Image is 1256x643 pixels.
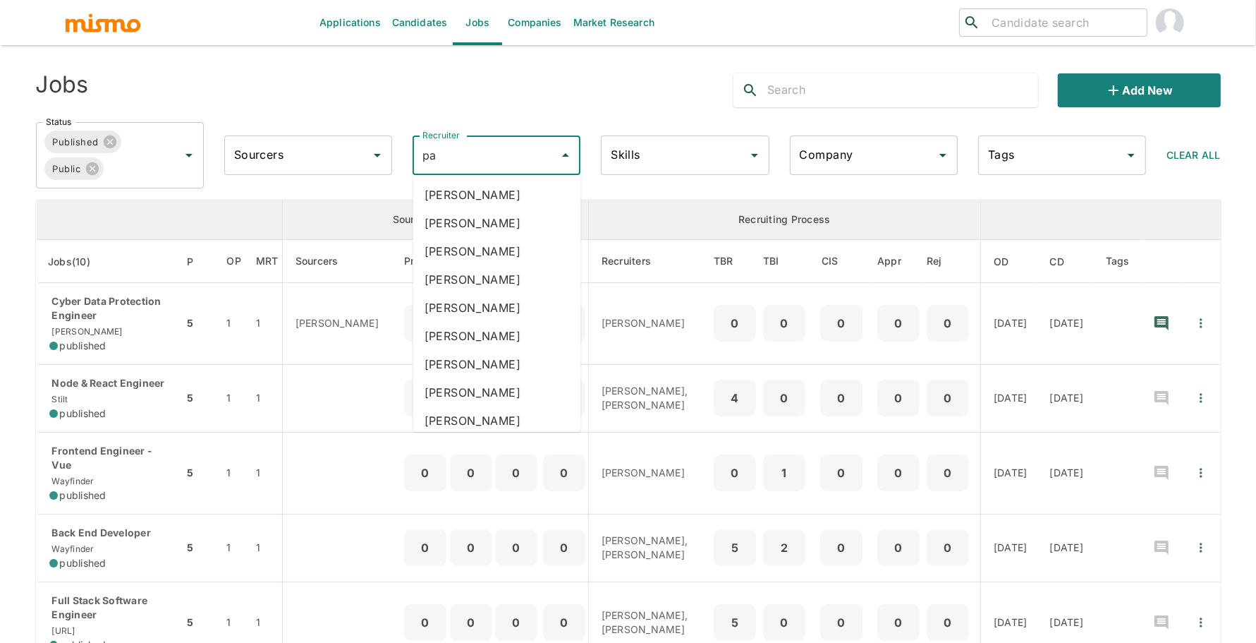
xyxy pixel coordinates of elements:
p: 5 [719,613,750,632]
span: Public [44,161,90,177]
span: P [187,253,212,270]
button: Add new [1058,73,1220,107]
input: Search [767,79,1038,102]
td: 1 [252,514,282,582]
p: 0 [826,538,857,558]
p: 0 [932,388,963,408]
p: 0 [883,538,914,558]
p: Back End Developer [49,526,173,540]
th: Rejected [923,240,981,283]
td: 5 [183,432,215,514]
span: [URL] [49,625,75,636]
button: Quick Actions [1185,532,1217,563]
span: published [60,556,106,570]
td: 1 [252,283,282,365]
th: Client Interview Scheduled [809,240,874,283]
th: Market Research Total [252,240,282,283]
span: [PERSON_NAME] [49,326,123,337]
p: 1 [769,463,800,483]
p: 0 [769,313,800,333]
td: 1 [215,432,252,514]
p: 0 [826,613,857,632]
p: 0 [410,388,441,408]
span: Published [44,134,107,150]
th: Approved [874,240,923,283]
p: 4 [719,388,750,408]
td: [DATE] [1038,432,1095,514]
p: 0 [769,388,800,408]
td: 5 [183,283,215,365]
p: [PERSON_NAME], [PERSON_NAME] [602,608,699,637]
p: 0 [932,613,963,632]
p: 0 [501,538,532,558]
p: 0 [549,463,580,483]
p: Node & React Engineer [49,376,173,390]
p: Frontend Engineer - Vue [49,444,173,472]
button: Open [179,145,199,165]
p: 0 [501,463,532,483]
button: recent-notes [1145,381,1178,415]
li: [PERSON_NAME] [413,237,581,265]
h4: Jobs [36,71,89,99]
li: [PERSON_NAME] [413,407,581,435]
p: 0 [826,463,857,483]
td: 5 [183,514,215,582]
p: [PERSON_NAME] [602,466,699,480]
th: Recruiting Process [588,200,980,240]
p: 0 [456,463,487,483]
img: Daniela Zito [1156,8,1184,37]
label: Recruiter [422,129,460,141]
button: Quick Actions [1185,308,1217,339]
p: 0 [456,613,487,632]
td: [DATE] [1038,283,1095,365]
button: recent-notes [1145,456,1178,490]
th: Sourcers [282,240,404,283]
p: 0 [410,613,441,632]
li: [PERSON_NAME] [413,294,581,322]
p: 5 [719,538,750,558]
img: logo [64,12,142,33]
p: 0 [456,538,487,558]
p: 0 [549,613,580,632]
li: [PERSON_NAME] [413,265,581,294]
th: Tags [1095,240,1141,283]
label: Status [46,116,71,128]
th: Sourcing Process [282,200,588,240]
p: 0 [719,463,750,483]
p: 2 [769,538,800,558]
div: Public [44,157,104,180]
p: 0 [883,613,914,632]
td: 1 [215,283,252,365]
span: Stilt [49,394,68,404]
button: recent-notes [1145,306,1178,340]
span: published [60,339,106,353]
button: Open [367,145,387,165]
td: 1 [215,364,252,432]
p: 0 [932,538,963,558]
span: published [60,488,106,503]
li: [PERSON_NAME] [413,181,581,209]
button: recent-notes [1145,531,1178,565]
p: 0 [719,313,750,333]
th: Prospects [404,240,450,283]
li: [PERSON_NAME] [413,209,581,237]
span: Clear All [1166,149,1220,161]
th: Onboarding Date [980,240,1038,283]
p: 0 [883,463,914,483]
div: Published [44,131,122,153]
span: CD [1049,253,1083,270]
th: Open Positions [215,240,252,283]
span: Wayfinder [49,476,94,486]
span: Jobs(10) [48,253,109,270]
td: [DATE] [980,514,1038,582]
button: Open [745,145,764,165]
p: 0 [410,463,441,483]
li: [PERSON_NAME] [413,350,581,378]
th: To Be Reviewed [710,240,760,283]
p: [PERSON_NAME] [602,316,699,330]
th: Recruiters [588,240,710,283]
button: recent-notes [1145,606,1178,639]
p: 0 [826,388,857,408]
li: [PERSON_NAME] [413,322,581,350]
span: Wayfinder [49,543,94,554]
